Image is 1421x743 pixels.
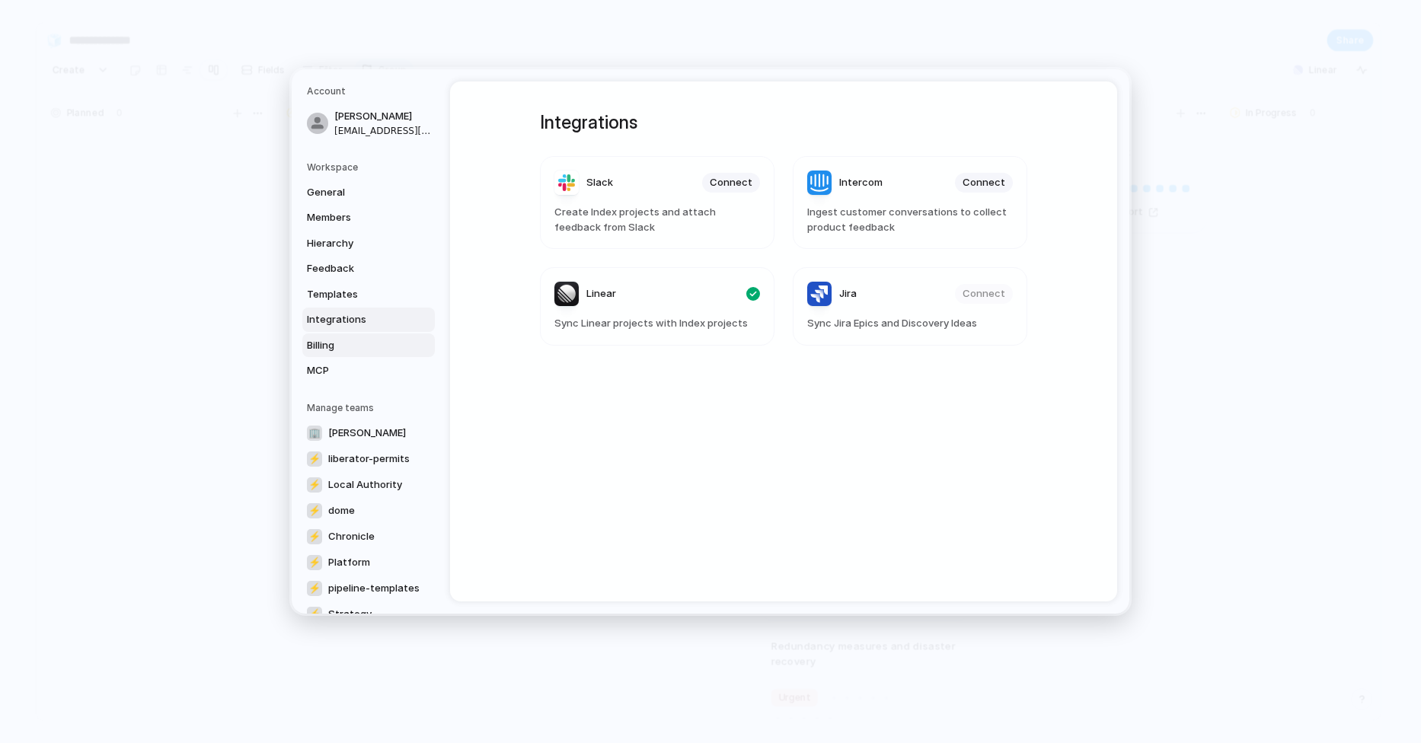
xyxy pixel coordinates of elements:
a: Members [302,206,435,230]
span: Hierarchy [307,236,404,251]
a: Templates [302,282,435,307]
div: ⚡ [307,503,322,518]
span: Local Authority [328,477,402,493]
div: ⚡ [307,477,322,493]
a: ⚡Chronicle [302,525,435,549]
span: Sync Jira Epics and Discovery Ideas [807,316,1013,331]
div: ⚡ [307,451,322,467]
a: MCP [302,359,435,383]
span: Slack [586,176,613,191]
span: [PERSON_NAME] [328,426,406,441]
a: ⚡Platform [302,550,435,575]
span: dome [328,503,355,518]
a: Integrations [302,308,435,332]
span: Jira [839,287,857,302]
span: Connect [710,176,752,191]
a: General [302,180,435,205]
h5: Workspace [307,161,435,174]
span: [PERSON_NAME] [334,109,432,124]
a: ⚡dome [302,499,435,523]
a: ⚡pipeline-templates [302,576,435,601]
div: ⚡ [307,555,322,570]
span: MCP [307,363,404,378]
span: Members [307,210,404,225]
h1: Integrations [540,109,1027,136]
span: pipeline-templates [328,581,420,596]
div: 🏢 [307,426,322,441]
h5: Account [307,85,435,98]
a: ⚡Local Authority [302,473,435,497]
a: ⚡Strategy [302,602,435,627]
span: Billing [307,338,404,353]
span: Intercom [839,176,883,191]
span: Strategy [328,607,372,622]
span: Chronicle [328,529,375,544]
span: Connect [963,176,1005,191]
span: General [307,185,404,200]
div: ⚡ [307,529,322,544]
a: 🏢[PERSON_NAME] [302,421,435,445]
a: ⚡liberator-permits [302,447,435,471]
span: Feedback [307,261,404,276]
h5: Manage teams [307,401,435,415]
a: Hierarchy [302,231,435,256]
a: Billing [302,333,435,358]
span: Templates [307,287,404,302]
a: Feedback [302,257,435,281]
span: Linear [586,287,616,302]
span: Platform [328,555,370,570]
button: Connect [955,173,1013,193]
div: ⚡ [307,607,322,622]
span: Sync Linear projects with Index projects [554,316,760,331]
span: Create Index projects and attach feedback from Slack [554,205,760,234]
span: [EMAIL_ADDRESS][DOMAIN_NAME] [334,124,432,138]
a: [PERSON_NAME][EMAIL_ADDRESS][DOMAIN_NAME] [302,104,435,142]
span: Ingest customer conversations to collect product feedback [807,205,1013,234]
span: Integrations [307,312,404,327]
div: ⚡ [307,581,322,596]
span: liberator-permits [328,451,410,467]
button: Connect [702,173,760,193]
